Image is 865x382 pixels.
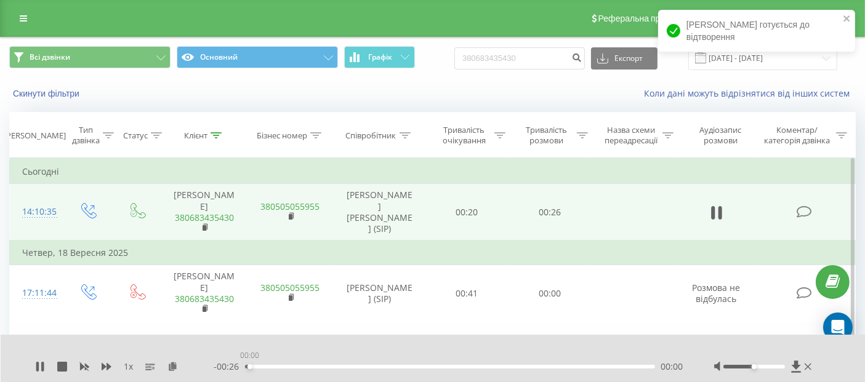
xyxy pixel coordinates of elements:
[688,125,753,146] div: Аудіозапис розмови
[333,184,425,241] td: [PERSON_NAME] [PERSON_NAME] (SIP)
[10,241,856,265] td: Четвер, 18 Вересня 2025
[22,200,50,224] div: 14:10:35
[10,159,856,184] td: Сьогодні
[761,125,833,146] div: Коментар/категорія дзвінка
[823,312,853,342] div: Open Intercom Messenger
[9,46,171,68] button: Всі дзвінки
[333,265,425,322] td: [PERSON_NAME] (SIP)
[661,360,683,373] span: 00:00
[238,347,262,364] div: 00:00
[175,212,234,223] a: 380683435430
[368,53,392,62] span: Графік
[644,87,856,99] a: Коли дані можуть відрізнятися вiд інших систем
[752,364,757,369] div: Accessibility label
[843,14,851,25] button: close
[509,265,591,322] td: 00:00
[602,125,660,146] div: Назва схеми переадресації
[425,265,508,322] td: 00:41
[175,293,234,304] a: 380683435430
[591,47,658,70] button: Експорт
[425,184,508,241] td: 00:20
[346,130,396,141] div: Співробітник
[124,360,133,373] span: 1 x
[177,46,338,68] button: Основний
[454,47,585,70] input: Пошук за номером
[9,88,86,99] button: Скинути фільтри
[598,14,689,23] span: Реферальна програма
[184,130,207,141] div: Клієнт
[693,282,741,304] span: Розмова не відбулась
[161,265,247,322] td: [PERSON_NAME]
[261,282,320,293] a: 380505055955
[257,130,307,141] div: Бізнес номер
[123,130,148,141] div: Статус
[22,281,50,305] div: 17:11:44
[4,130,66,141] div: [PERSON_NAME]
[214,360,245,373] span: - 00:26
[509,184,591,241] td: 00:26
[247,364,252,369] div: Accessibility label
[72,125,100,146] div: Тип дзвінка
[261,201,320,212] a: 380505055955
[658,10,855,52] div: [PERSON_NAME] готується до відтворення
[344,46,415,68] button: Графік
[30,52,70,62] span: Всі дзвінки
[437,125,491,146] div: Тривалість очікування
[161,184,247,241] td: [PERSON_NAME]
[520,125,574,146] div: Тривалість розмови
